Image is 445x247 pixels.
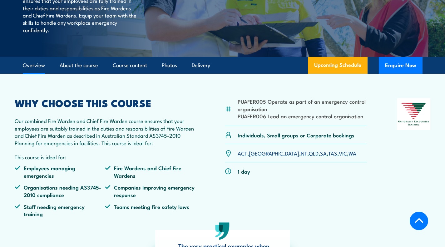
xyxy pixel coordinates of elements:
[328,149,337,157] a: TAS
[379,57,423,74] button: Enquire Now
[301,149,307,157] a: NT
[238,149,247,157] a: ACT
[192,57,210,74] a: Delivery
[249,149,299,157] a: [GEOGRAPHIC_DATA]
[397,98,430,130] img: Nationally Recognised Training logo.
[349,149,356,157] a: WA
[308,57,368,74] a: Upcoming Schedule
[15,153,195,161] p: This course is ideal for:
[238,112,367,120] li: PUAFER006 Lead an emergency control organisation
[105,203,195,218] li: Teams meeting fire safety laws
[15,184,105,198] li: Organisations needing AS3745-2010 compliance
[238,168,250,175] p: 1 day
[238,98,367,112] li: PUAFER005 Operate as part of an emergency control organisation
[113,57,147,74] a: Course content
[238,131,354,139] p: Individuals, Small groups or Corporate bookings
[320,149,327,157] a: SA
[60,57,98,74] a: About the course
[105,164,195,179] li: Fire Wardens and Chief Fire Wardens
[339,149,347,157] a: VIC
[23,57,45,74] a: Overview
[15,98,195,107] h2: WHY CHOOSE THIS COURSE
[309,149,319,157] a: QLD
[15,203,105,218] li: Staff needing emergency training
[105,184,195,198] li: Companies improving emergency response
[15,117,195,146] p: Our combined Fire Warden and Chief Fire Warden course ensures that your employees are suitably tr...
[162,57,177,74] a: Photos
[15,164,105,179] li: Employees managing emergencies
[238,150,356,157] p: , , , , , , ,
